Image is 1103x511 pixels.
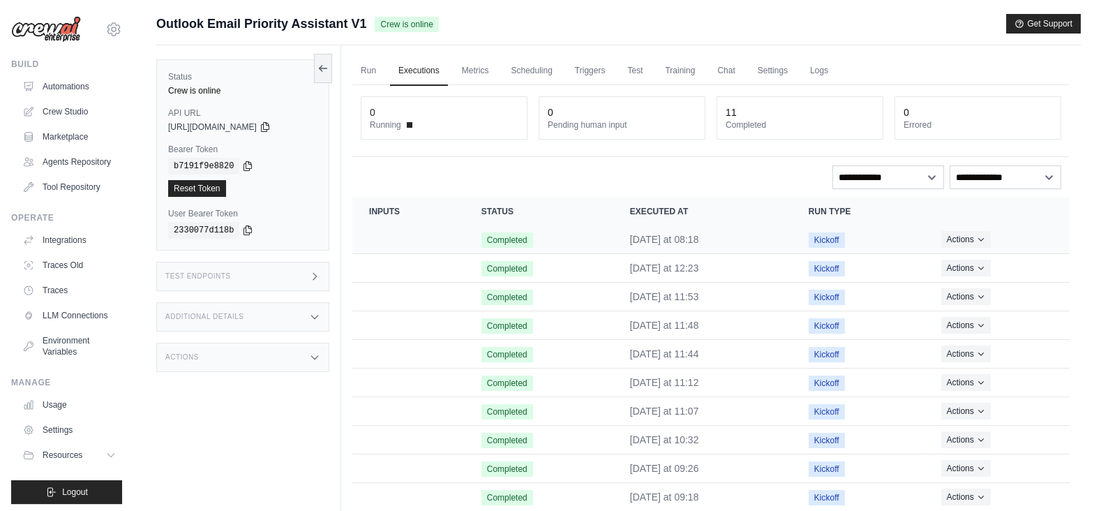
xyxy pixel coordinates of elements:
[802,57,836,86] a: Logs
[481,433,533,448] span: Completed
[941,317,991,334] button: Actions for execution
[809,232,845,248] span: Kickoff
[11,377,122,388] div: Manage
[481,490,533,505] span: Completed
[481,232,533,248] span: Completed
[17,126,122,148] a: Marketplace
[709,57,743,86] a: Chat
[168,85,317,96] div: Crew is online
[481,290,533,305] span: Completed
[566,57,614,86] a: Triggers
[630,377,699,388] time: September 19, 2025 at 11:12 CEST
[481,318,533,334] span: Completed
[941,346,991,362] button: Actions for execution
[941,288,991,305] button: Actions for execution
[11,16,81,43] img: Logo
[156,14,366,34] span: Outlook Email Priority Assistant V1
[11,212,122,223] div: Operate
[619,57,651,86] a: Test
[809,376,845,391] span: Kickoff
[809,318,845,334] span: Kickoff
[726,105,737,119] div: 11
[168,144,317,155] label: Bearer Token
[630,234,699,245] time: September 22, 2025 at 08:18 CEST
[62,487,88,498] span: Logout
[630,434,699,445] time: September 19, 2025 at 10:32 CEST
[370,105,375,119] div: 0
[17,394,122,416] a: Usage
[168,208,317,219] label: User Bearer Token
[465,198,613,225] th: Status
[656,57,703,86] a: Training
[168,121,257,133] span: [URL][DOMAIN_NAME]
[613,198,792,225] th: Executed at
[17,254,122,276] a: Traces Old
[809,490,845,505] span: Kickoff
[165,272,231,281] h3: Test Endpoints
[17,176,122,198] a: Tool Repository
[168,71,317,82] label: Status
[481,461,533,477] span: Completed
[941,431,991,448] button: Actions for execution
[1006,14,1081,34] button: Get Support
[17,304,122,327] a: LLM Connections
[17,279,122,302] a: Traces
[481,376,533,391] span: Completed
[809,433,845,448] span: Kickoff
[352,57,384,86] a: Run
[168,108,317,119] label: API URL
[630,348,699,360] time: September 19, 2025 at 11:44 CEST
[630,320,699,331] time: September 19, 2025 at 11:48 CEST
[630,406,699,417] time: September 19, 2025 at 11:07 CEST
[903,119,1052,131] dt: Errored
[370,119,401,131] span: Running
[749,57,796,86] a: Settings
[11,480,122,504] button: Logout
[941,231,991,248] button: Actions for execution
[502,57,560,86] a: Scheduling
[43,450,82,461] span: Resources
[809,461,845,477] span: Kickoff
[168,158,239,175] code: b7191f9e8820
[17,329,122,363] a: Environment Variables
[352,198,465,225] th: Inputs
[903,105,909,119] div: 0
[375,17,438,32] span: Crew is online
[481,404,533,420] span: Completed
[390,57,448,86] a: Executions
[168,180,226,197] a: Reset Token
[17,101,122,123] a: Crew Studio
[630,291,699,302] time: September 19, 2025 at 11:53 CEST
[17,444,122,466] button: Resources
[481,261,533,276] span: Completed
[17,75,122,98] a: Automations
[941,489,991,505] button: Actions for execution
[548,119,696,131] dt: Pending human input
[809,290,845,305] span: Kickoff
[809,261,845,276] span: Kickoff
[453,57,497,86] a: Metrics
[11,59,122,70] div: Build
[17,229,122,251] a: Integrations
[165,313,243,321] h3: Additional Details
[630,463,699,474] time: September 19, 2025 at 09:26 CEST
[941,374,991,391] button: Actions for execution
[17,419,122,441] a: Settings
[548,105,553,119] div: 0
[630,262,699,274] time: September 19, 2025 at 12:23 CEST
[168,222,239,239] code: 2330077d118b
[630,491,699,503] time: September 19, 2025 at 09:18 CEST
[941,403,991,420] button: Actions for execution
[165,353,199,362] h3: Actions
[941,260,991,276] button: Actions for execution
[726,119,874,131] dt: Completed
[481,347,533,362] span: Completed
[17,151,122,173] a: Agents Repository
[941,460,991,477] button: Actions for execution
[809,404,845,420] span: Kickoff
[792,198,924,225] th: Run Type
[809,347,845,362] span: Kickoff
